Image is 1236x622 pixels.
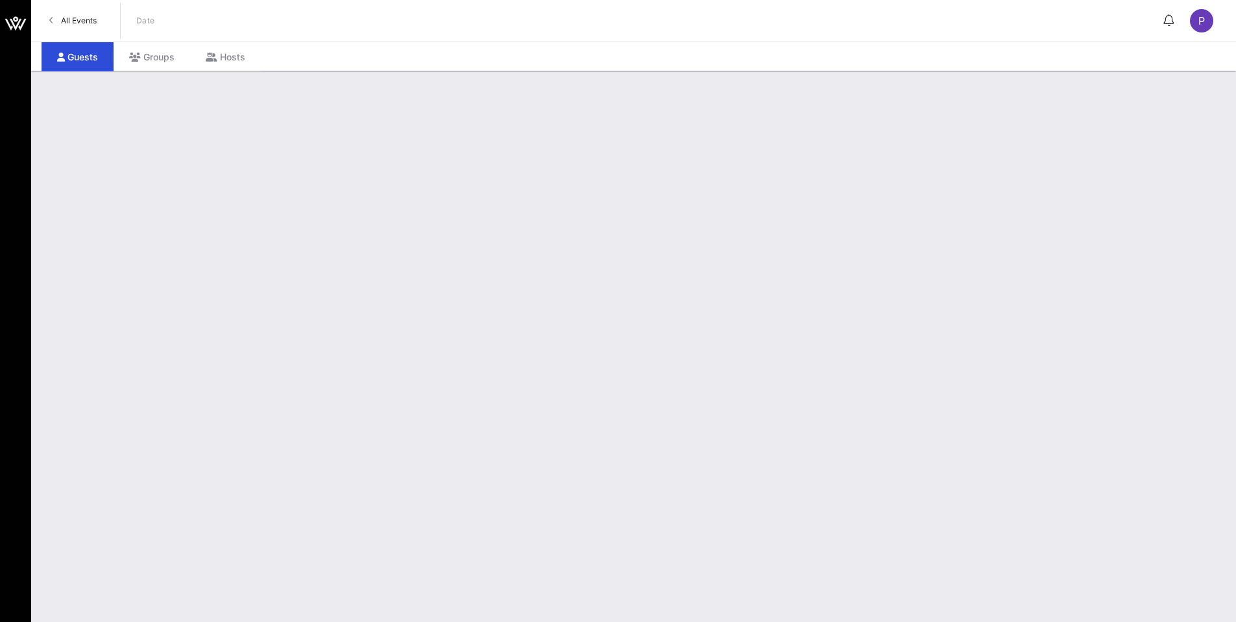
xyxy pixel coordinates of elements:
[136,14,155,27] p: Date
[42,42,114,71] div: Guests
[114,42,190,71] div: Groups
[1198,14,1205,27] span: P
[1190,9,1213,32] div: P
[42,10,104,31] a: All Events
[61,16,97,25] span: All Events
[190,42,261,71] div: Hosts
